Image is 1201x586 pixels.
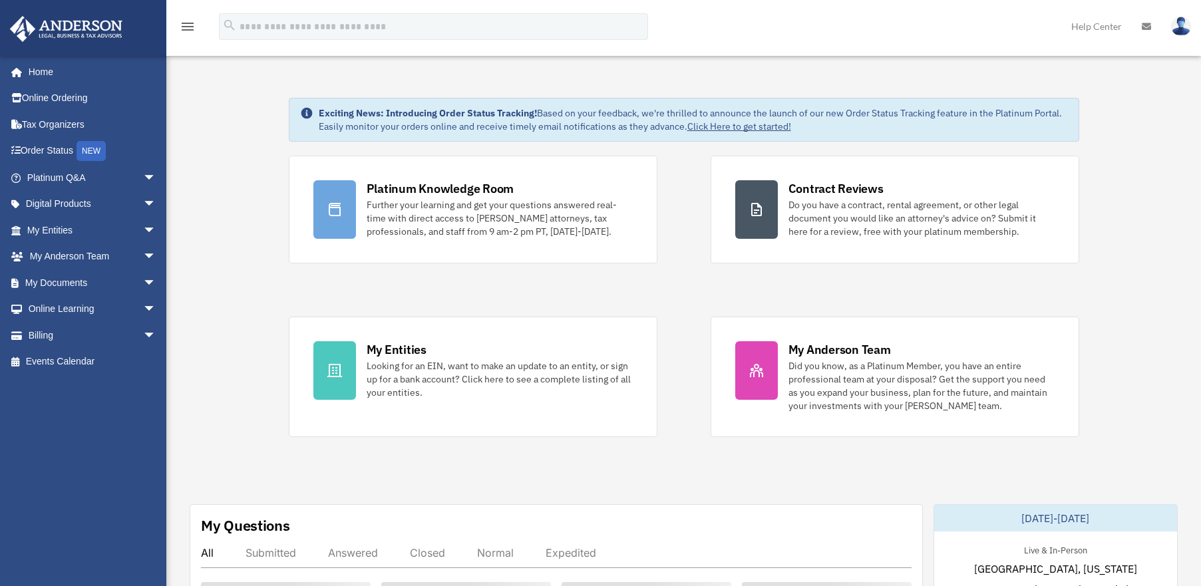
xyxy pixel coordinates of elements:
span: arrow_drop_down [143,217,170,244]
a: My Entities Looking for an EIN, want to make an update to an entity, or sign up for a bank accoun... [289,317,657,437]
a: Tax Organizers [9,111,176,138]
a: Order StatusNEW [9,138,176,165]
div: Platinum Knowledge Room [367,180,514,197]
a: Online Learningarrow_drop_down [9,296,176,323]
img: Anderson Advisors Platinum Portal [6,16,126,42]
span: arrow_drop_down [143,191,170,218]
span: [GEOGRAPHIC_DATA], [US_STATE] [974,561,1137,577]
a: My Documentsarrow_drop_down [9,269,176,296]
div: Based on your feedback, we're thrilled to announce the launch of our new Order Status Tracking fe... [319,106,1068,133]
div: My Entities [367,341,427,358]
a: Online Ordering [9,85,176,112]
div: Do you have a contract, rental agreement, or other legal document you would like an attorney's ad... [788,198,1055,238]
strong: Exciting News: Introducing Order Status Tracking! [319,107,537,119]
a: Digital Productsarrow_drop_down [9,191,176,218]
a: My Entitiesarrow_drop_down [9,217,176,243]
span: arrow_drop_down [143,269,170,297]
a: Contract Reviews Do you have a contract, rental agreement, or other legal document you would like... [711,156,1079,263]
span: arrow_drop_down [143,164,170,192]
a: Platinum Knowledge Room Further your learning and get your questions answered real-time with dire... [289,156,657,263]
div: Expedited [546,546,596,559]
a: Home [9,59,170,85]
img: User Pic [1171,17,1191,36]
div: All [201,546,214,559]
div: NEW [77,141,106,161]
div: [DATE]-[DATE] [934,505,1177,531]
a: Platinum Q&Aarrow_drop_down [9,164,176,191]
span: arrow_drop_down [143,296,170,323]
a: menu [180,23,196,35]
div: Closed [410,546,445,559]
div: Looking for an EIN, want to make an update to an entity, or sign up for a bank account? Click her... [367,359,633,399]
div: My Questions [201,515,290,535]
a: My Anderson Teamarrow_drop_down [9,243,176,270]
div: Live & In-Person [1013,542,1098,556]
a: Click Here to get started! [687,120,791,132]
span: arrow_drop_down [143,243,170,271]
a: Billingarrow_drop_down [9,322,176,349]
div: My Anderson Team [788,341,891,358]
span: arrow_drop_down [143,322,170,349]
div: Did you know, as a Platinum Member, you have an entire professional team at your disposal? Get th... [788,359,1055,412]
div: Further your learning and get your questions answered real-time with direct access to [PERSON_NAM... [367,198,633,238]
div: Submitted [246,546,296,559]
i: search [222,18,237,33]
div: Answered [328,546,378,559]
i: menu [180,19,196,35]
div: Normal [477,546,514,559]
div: Contract Reviews [788,180,884,197]
a: My Anderson Team Did you know, as a Platinum Member, you have an entire professional team at your... [711,317,1079,437]
a: Events Calendar [9,349,176,375]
